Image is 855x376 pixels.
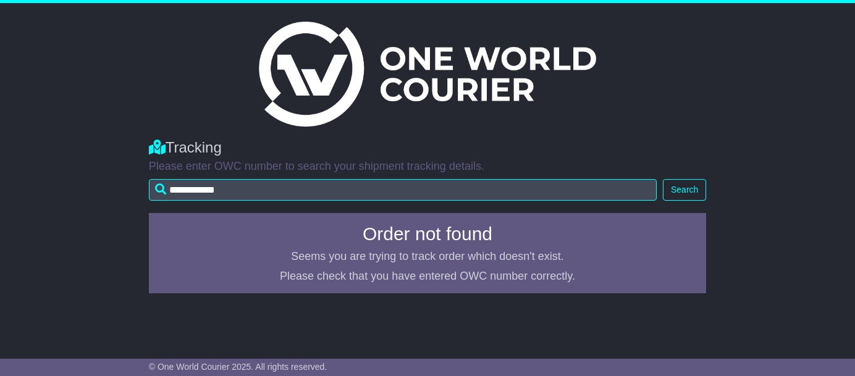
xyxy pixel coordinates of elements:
div: Tracking [149,139,707,157]
p: Please check that you have entered OWC number correctly. [156,270,699,283]
h4: Order not found [156,224,699,244]
p: Please enter OWC number to search your shipment tracking details. [149,160,707,173]
button: Search [663,179,706,201]
img: Light [259,22,596,127]
p: Seems you are trying to track order which doesn't exist. [156,250,699,264]
span: © One World Courier 2025. All rights reserved. [149,362,327,372]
